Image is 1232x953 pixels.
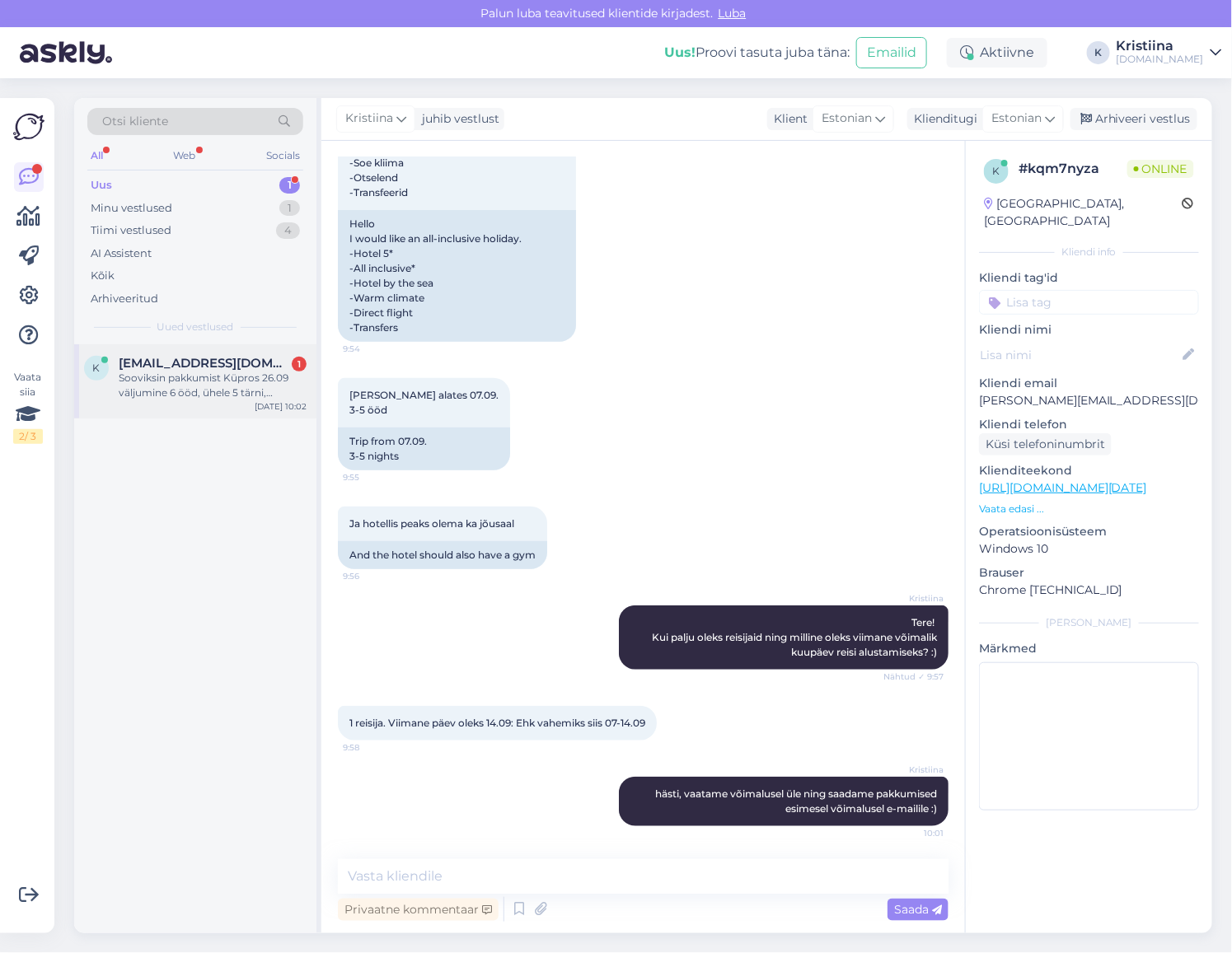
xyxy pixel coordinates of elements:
[979,462,1199,479] p: Klienditeekond
[279,177,300,194] div: 1
[991,110,1042,128] span: Estonian
[979,502,1199,516] p: Vaata edasi ...
[415,110,499,128] div: juhib vestlust
[664,43,850,63] div: Proovi tasuta juba täna:
[979,523,1199,540] p: Operatsioonisüsteem
[979,615,1199,630] div: [PERSON_NAME]
[882,764,944,776] span: Kristiina
[1117,40,1222,66] a: Kristiina[DOMAIN_NAME]
[655,787,939,815] span: hästi, vaatame võimalusel üle ning saadame pakkumised esimesel võimalusel e-mailile :)
[979,540,1199,558] p: Windows 10
[13,370,43,444] div: Vaata siia
[13,429,43,444] div: 2 / 3
[767,110,808,128] div: Klient
[338,210,576,342] div: Hello I would like an all-inclusive holiday. -Hotel 5* -All inclusive* -Hotel by the sea -Warm cl...
[157,320,234,334] span: Uued vestlused
[1127,160,1194,178] span: Online
[91,268,115,284] div: Kõik
[664,44,696,60] b: Uus!
[1087,41,1110,64] div: K
[907,110,977,128] div: Klienditugi
[93,362,101,374] span: k
[979,564,1199,582] p: Brauser
[894,902,942,917] span: Saada
[343,343,405,355] span: 9:54
[979,416,1199,433] p: Kliendi telefon
[979,290,1199,315] input: Lisa tag
[338,427,510,470] div: Trip from 07.09. 3-5 nights
[279,200,300,217] div: 1
[979,269,1199,287] p: Kliendi tag'id
[263,145,303,166] div: Socials
[822,110,872,128] span: Estonian
[652,616,939,658] span: Tere! Kui palju oleks reisijaid ning milline oleks viimane võimalik kuupäev reisi alustamiseks? :)
[984,195,1183,230] div: [GEOGRAPHIC_DATA], [GEOGRAPHIC_DATA]
[947,38,1047,68] div: Aktiivne
[87,145,106,166] div: All
[343,471,405,484] span: 9:55
[979,433,1112,455] div: Küsi telefoninumbrit
[979,582,1199,599] p: Chrome [TECHNICAL_ID]
[882,592,944,605] span: Kristiina
[1117,40,1204,53] div: Kristiina
[343,570,405,582] span: 9:56
[343,741,405,754] span: 9:58
[349,389,499,416] span: [PERSON_NAME] alates 07.09. 3-5 ööd
[979,321,1199,339] p: Kliendi nimi
[255,400,307,413] div: [DATE] 10:02
[979,640,1199,657] p: Märkmed
[345,110,393,128] span: Kristiina
[993,165,1000,177] span: k
[91,222,171,239] div: Tiimi vestlused
[91,245,152,262] div: AI Assistent
[1019,159,1127,179] div: # kqm7nyza
[856,37,927,68] button: Emailid
[979,245,1199,259] div: Kliendi info
[292,357,307,371] div: 1
[91,200,172,217] div: Minu vestlused
[119,371,307,400] div: Sooviksin pakkumist Küpros 26.09 väljumine 6 ööd, ühele 5 tärni, söökidega
[119,356,290,371] span: kairi.nurm@gmail.com
[349,717,645,729] span: 1 reisija. Viimane päev oleks 14.09: Ehk vahemiks siis 07-14.09
[980,346,1180,364] input: Lisa nimi
[979,375,1199,392] p: Kliendi email
[1070,108,1197,130] div: Arhiveeri vestlus
[91,177,112,194] div: Uus
[171,145,199,166] div: Web
[338,541,547,569] div: And the hotel should also have a gym
[349,517,514,530] span: Ja hotellis peaks olema ka jõusaal
[276,222,300,239] div: 4
[102,113,168,130] span: Otsi kliente
[338,899,499,921] div: Privaatne kommentaar
[714,6,752,21] span: Luba
[1117,53,1204,66] div: [DOMAIN_NAME]
[91,291,158,307] div: Arhiveeritud
[979,480,1147,495] a: [URL][DOMAIN_NAME][DATE]
[979,392,1199,409] p: [PERSON_NAME][EMAIL_ADDRESS][DOMAIN_NAME]
[13,111,45,142] img: Askly Logo
[882,670,944,683] span: Nähtud ✓ 9:57
[882,827,944,839] span: 10:01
